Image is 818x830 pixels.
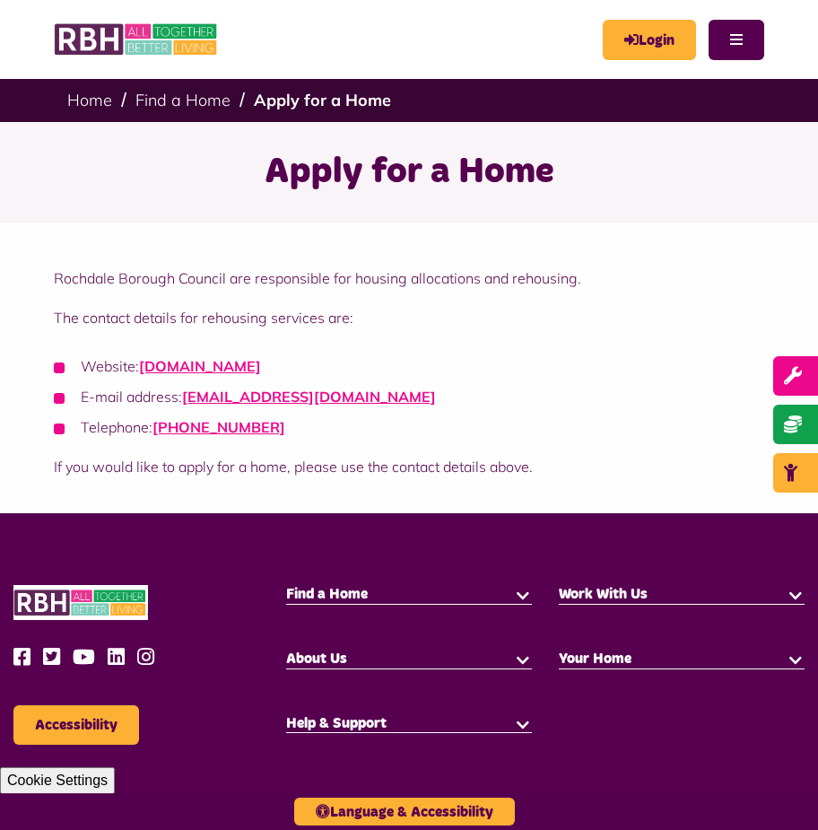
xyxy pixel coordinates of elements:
[294,798,515,826] button: Language & Accessibility
[286,587,368,601] span: Find a Home
[54,456,764,477] p: If you would like to apply for a home, please use the contact details above.
[182,388,436,406] a: [EMAIL_ADDRESS][DOMAIN_NAME]
[603,20,696,60] a: MyRBH
[13,585,148,620] img: RBH
[67,90,112,110] a: Home
[709,20,764,60] button: Navigation
[13,705,139,745] button: Accessibility
[54,416,764,438] li: Telephone:
[152,418,285,436] a: [PHONE_NUMBER]
[54,355,764,377] li: Website:
[139,357,261,375] a: [DOMAIN_NAME]
[54,386,764,407] li: E-mail address:
[254,90,391,110] a: Apply for a Home
[54,18,220,61] img: RBH
[286,651,347,666] span: About Us
[559,587,648,601] span: Work With Us
[737,749,818,830] iframe: Netcall Web Assistant for live chat
[54,267,764,289] p: Rochdale Borough Council are responsible for housing allocations and rehousing.
[54,307,764,328] p: The contact details for rehousing services are:
[22,149,796,196] h1: Apply for a Home
[135,90,231,110] a: Find a Home
[559,651,631,666] span: Your Home
[286,716,387,730] span: Help & Support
